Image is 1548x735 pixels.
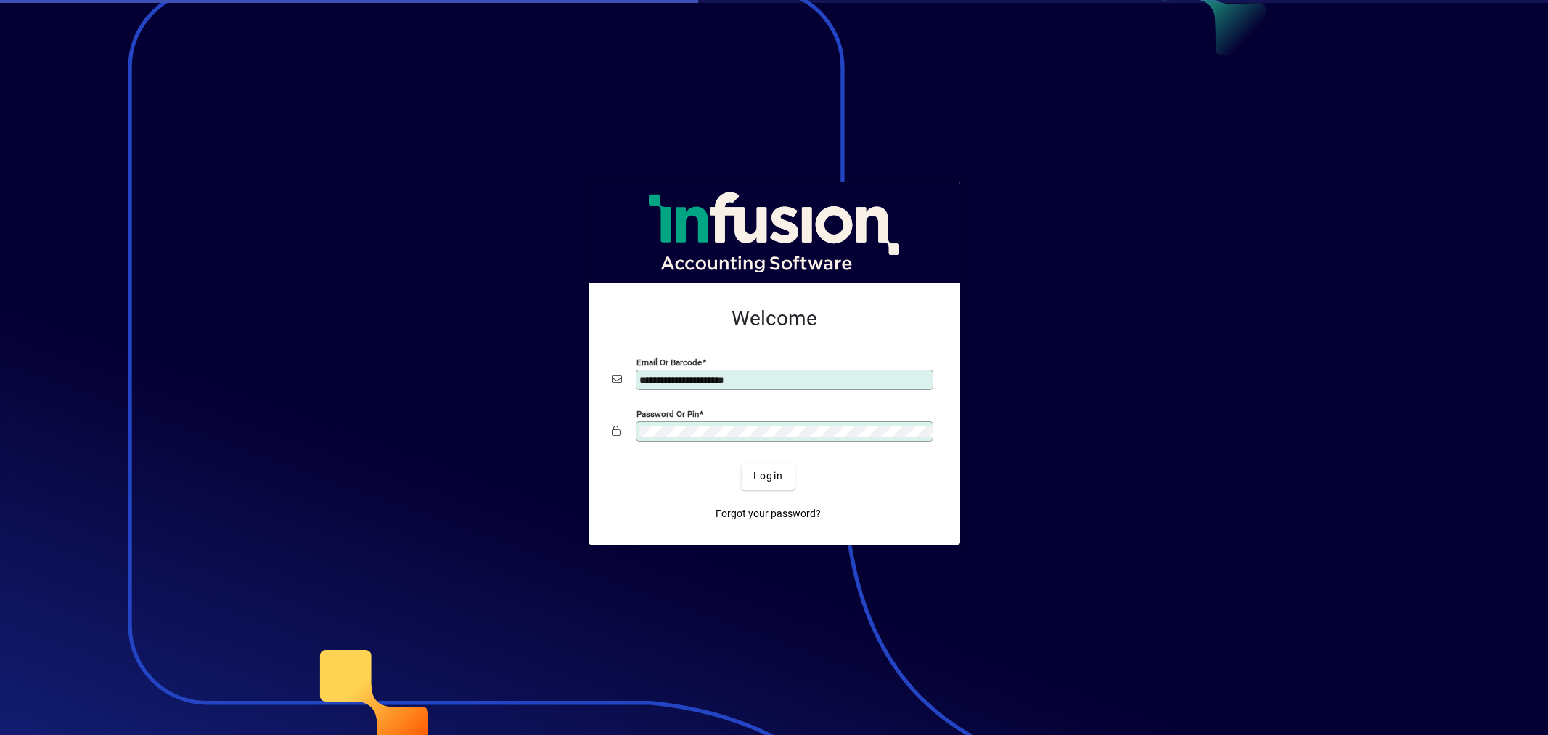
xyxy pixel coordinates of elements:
[612,306,937,331] h2: Welcome
[753,468,783,484] span: Login
[636,408,699,418] mat-label: Password or Pin
[742,463,795,490] button: Login
[636,357,702,367] mat-label: Email or Barcode
[716,506,821,521] span: Forgot your password?
[710,501,827,527] a: Forgot your password?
